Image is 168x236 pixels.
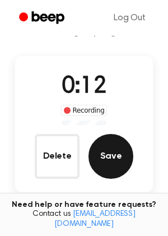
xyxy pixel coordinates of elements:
[102,4,157,31] a: Log Out
[54,210,136,228] a: [EMAIL_ADDRESS][DOMAIN_NAME]
[7,210,161,229] span: Contact us
[61,105,108,116] div: Recording
[88,134,133,179] button: Save Audio Record
[11,7,74,29] a: Beep
[62,75,106,99] span: 0:12
[35,134,80,179] button: Delete Audio Record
